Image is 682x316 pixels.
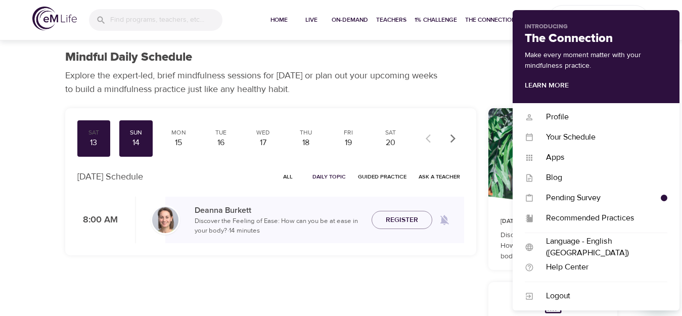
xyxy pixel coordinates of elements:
[195,204,363,216] p: Deanna Burkett
[534,236,667,259] div: Language - English ([GEOGRAPHIC_DATA])
[415,15,457,25] span: 1% Challenge
[81,137,107,149] div: 13
[534,261,667,273] div: Help Center
[534,172,667,184] div: Blog
[419,172,460,182] span: Ask a Teacher
[272,169,304,185] button: All
[386,214,418,227] span: Register
[123,128,149,137] div: Sun
[110,9,222,31] input: Find programs, teachers, etc...
[276,172,300,182] span: All
[525,81,569,90] a: Learn More
[336,128,361,137] div: Fri
[534,111,667,123] div: Profile
[332,15,368,25] span: On-Demand
[267,15,291,25] span: Home
[432,208,457,232] span: Remind me when a class goes live every Sunday at 8:00 AM
[208,128,234,137] div: Tue
[378,128,403,137] div: Sat
[415,169,464,185] button: Ask a Teacher
[465,15,516,25] span: The Connection
[376,15,406,25] span: Teachers
[501,230,605,262] p: Discover the Feeling of Ease: How can you be at ease in your body?
[65,69,444,96] p: Explore the expert-led, brief mindfulness sessions for [DATE] or plan out your upcoming weeks to ...
[525,50,667,71] p: Make every moment matter with your mindfulness practice.
[308,169,350,185] button: Daily Topic
[65,50,192,65] h1: Mindful Daily Schedule
[208,137,234,149] div: 16
[77,170,143,184] p: [DATE] Schedule
[501,217,605,226] p: [DATE] Topic
[166,128,191,137] div: Mon
[534,212,667,224] div: Recommended Practices
[251,137,276,149] div: 17
[372,211,432,230] button: Register
[195,216,363,236] p: Discover the Feeling of Ease: How can you be at ease in your body? · 14 minutes
[312,172,346,182] span: Daily Topic
[32,7,77,30] img: logo
[299,15,324,25] span: Live
[293,128,319,137] div: Thu
[354,169,411,185] button: Guided Practice
[534,152,667,163] div: Apps
[81,128,107,137] div: Sat
[293,137,319,149] div: 18
[152,207,178,233] img: Deanna_Burkett-min.jpg
[336,137,361,149] div: 19
[378,137,403,149] div: 20
[534,131,667,143] div: Your Schedule
[77,213,118,227] p: 8:00 AM
[123,137,149,149] div: 14
[251,128,276,137] div: Wed
[166,137,191,149] div: 15
[534,290,667,302] div: Logout
[534,192,661,204] div: Pending Survey
[525,31,667,46] h2: The Connection
[525,22,667,31] p: Introducing
[358,172,406,182] span: Guided Practice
